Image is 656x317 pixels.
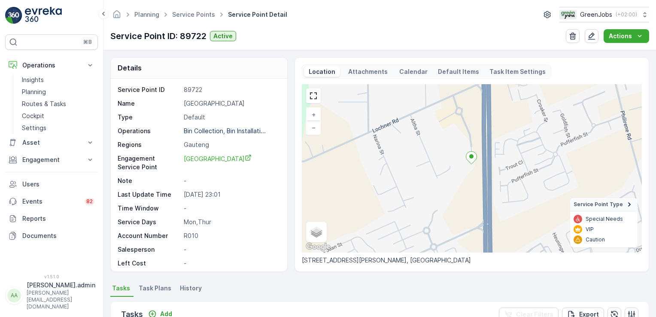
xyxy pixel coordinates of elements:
a: Insights [18,74,98,86]
p: Type [118,113,180,122]
p: Events [22,197,79,206]
p: Bin Collection, Bin Installati... [184,127,266,134]
span: Tasks [112,284,130,293]
span: − [312,124,316,131]
a: Events82 [5,193,98,210]
a: Planning [18,86,98,98]
p: Name [118,99,180,108]
p: Settings [22,124,46,132]
a: Raslouw Hospital [184,154,278,171]
a: Service Points [172,11,215,18]
img: logo [5,7,22,24]
p: Default Items [438,67,479,76]
button: AA[PERSON_NAME].admin[PERSON_NAME][EMAIL_ADDRESS][DOMAIN_NAME] [5,281,98,310]
p: Caution [586,236,605,243]
p: ( +02:00 ) [616,11,637,18]
p: Insights [22,76,44,84]
p: [PERSON_NAME][EMAIL_ADDRESS][DOMAIN_NAME] [27,290,95,310]
img: Google [304,241,332,253]
p: Cockpit [22,112,44,120]
p: - [184,204,278,213]
button: Operations [5,57,98,74]
a: Planning [134,11,159,18]
p: Mon,Thur [184,218,278,226]
p: - [184,177,278,185]
p: Details [118,63,142,73]
p: Location [307,67,337,76]
a: Reports [5,210,98,227]
div: AA [7,289,21,302]
a: Zoom In [307,108,320,121]
p: Last Update Time [118,190,180,199]
p: Gauteng [184,140,278,149]
a: Cockpit [18,110,98,122]
a: Homepage [112,13,121,20]
p: Regions [118,140,180,149]
p: Attachments [347,67,389,76]
p: Special Needs [586,216,623,223]
p: Service Days [118,218,180,226]
p: - [184,259,278,268]
p: Service Point ID: 89722 [110,30,207,43]
p: Asset [22,138,81,147]
p: Users [22,180,94,189]
p: Left Cost [118,259,180,268]
p: Salesperson [118,245,180,254]
p: Actions [609,32,632,40]
p: Service Point ID [118,85,180,94]
p: Engagement Service Point [118,154,180,171]
a: Routes & Tasks [18,98,98,110]
button: Active [210,31,236,41]
p: [PERSON_NAME].admin [27,281,95,290]
summary: Service Point Type [570,198,638,211]
span: [GEOGRAPHIC_DATA] [184,155,252,162]
span: Service Point Type [574,201,623,208]
p: Account Number [118,232,180,240]
a: Users [5,176,98,193]
span: Task Plans [139,284,171,293]
p: Reports [22,214,94,223]
button: Actions [604,29,649,43]
p: Routes & Tasks [22,100,66,108]
p: Calendar [399,67,428,76]
p: 89722 [184,85,278,94]
a: Settings [18,122,98,134]
p: GreenJobs [580,10,612,19]
p: R010 [184,232,278,240]
p: Task Item Settings [489,67,546,76]
a: Layers [307,223,326,241]
p: Documents [22,232,94,240]
a: Open this area in Google Maps (opens a new window) [304,241,332,253]
img: logo_light-DOdMpM7g.png [25,7,62,24]
img: Green_Jobs_Logo.png [559,10,577,19]
p: - [184,245,278,254]
p: [DATE] 23:01 [184,190,278,199]
p: Note [118,177,180,185]
p: [STREET_ADDRESS][PERSON_NAME], [GEOGRAPHIC_DATA] [302,256,642,265]
a: Zoom Out [307,121,320,134]
p: Engagement [22,155,81,164]
button: GreenJobs(+02:00) [559,7,649,22]
button: Engagement [5,151,98,168]
p: Operations [118,127,180,135]
span: History [180,284,202,293]
a: View Fullscreen [307,89,320,102]
p: Planning [22,88,46,96]
p: Time Window [118,204,180,213]
button: Asset [5,134,98,151]
p: [GEOGRAPHIC_DATA] [184,99,278,108]
p: ⌘B [83,39,92,46]
p: VIP [586,226,594,233]
p: Default [184,113,278,122]
p: 82 [86,198,93,205]
p: Active [213,32,233,40]
span: Service Point Detail [226,10,289,19]
p: Operations [22,61,81,70]
span: v 1.51.0 [5,274,98,279]
a: Documents [5,227,98,244]
span: + [312,111,316,118]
